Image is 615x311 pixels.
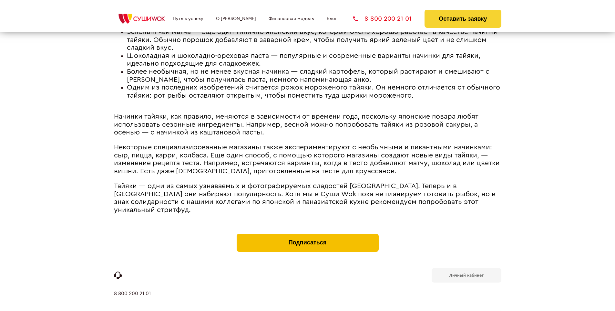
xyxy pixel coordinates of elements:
span: Более необычная, но не менее вкусная начинка ― сладкий картофель, который растирают и смешивают с... [127,68,489,83]
button: Оставить заявку [425,10,501,28]
span: Одним из последних изобретений считается рожок мороженого тайяки. Он немного отличается от обычно... [127,84,500,99]
a: 8 800 200 21 01 [353,16,412,22]
b: Личный кабинет [449,273,484,277]
a: Блог [327,16,337,21]
span: Зеленый чай матча — еще один типично японский вкус, который очень хорошо работает в качестве начи... [127,28,498,51]
span: Начинки тайяки, как правило, меняются в зависимости от времени года, поскольку японские повара лю... [114,113,478,136]
a: 8 800 200 21 01 [114,291,151,310]
a: Путь к успеху [173,16,203,21]
span: Тайяки ― одни из самых узнаваемых и фотографируемых сладостей [GEOGRAPHIC_DATA]. Теперь и в [GEOG... [114,183,496,213]
span: Шоколадная и шоколадно-ореховая паста ― популярные и современные варианты начинки для тайяки, иде... [127,52,480,67]
a: Финансовая модель [269,16,314,21]
button: Подписаться [237,234,379,252]
span: Некоторые специализированные магазины также экспериментируют с необычными и пикантными начинками:... [114,144,500,175]
a: Личный кабинет [432,268,501,283]
a: О [PERSON_NAME] [216,16,256,21]
span: 8 800 200 21 01 [364,16,412,22]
